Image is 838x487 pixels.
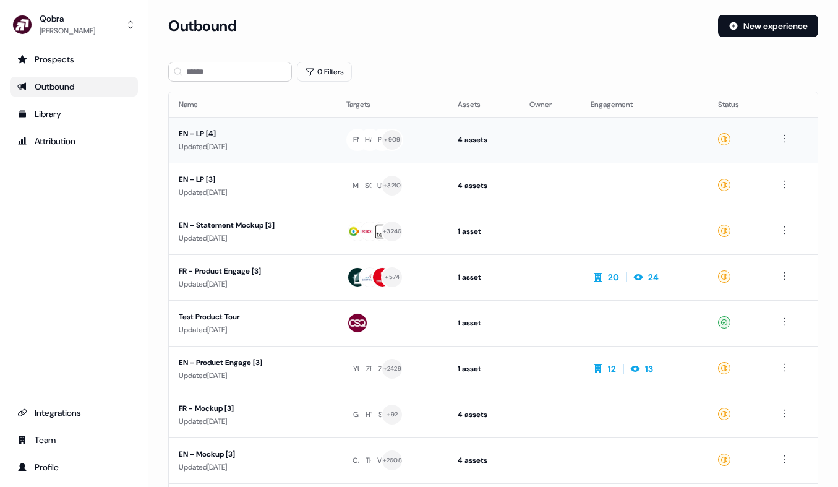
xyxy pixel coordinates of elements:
th: Assets [448,92,519,117]
button: Qobra[PERSON_NAME] [10,10,138,40]
div: 1 asset [458,271,510,283]
div: + 574 [385,272,400,283]
div: Outbound [17,80,130,93]
a: Go to prospects [10,50,138,69]
div: 1 asset [458,363,510,375]
div: HY [366,408,375,421]
div: 4 assets [458,454,510,467]
div: + 2608 [383,455,402,466]
div: + 3246 [383,226,401,237]
div: EN - Mockup [3] [179,448,327,460]
div: TH [366,454,374,467]
a: Go to team [10,430,138,450]
a: Go to integrations [10,403,138,423]
a: Go to attribution [10,131,138,151]
div: Updated [DATE] [179,369,327,382]
div: + 92 [387,409,398,420]
div: HA [365,134,375,146]
div: 4 assets [458,179,510,192]
div: GE [353,408,362,421]
div: [PERSON_NAME] [40,25,95,37]
div: Team [17,434,130,446]
div: Profile [17,461,130,473]
div: EN - Statement Mockup [3] [179,219,327,231]
div: EN - LP [4] [179,127,327,140]
button: 0 Filters [297,62,352,82]
div: UN [377,179,387,192]
div: Qobra [40,12,95,25]
div: ME [353,179,362,192]
div: Updated [DATE] [179,140,327,153]
div: 4 assets [458,134,510,146]
div: SF [378,408,387,421]
div: EN [353,134,362,146]
div: EN - Product Engage [3] [179,356,327,369]
div: Updated [DATE] [179,186,327,199]
div: VO [377,454,388,467]
div: PH [378,134,387,146]
div: Updated [DATE] [179,461,327,473]
h3: Outbound [168,17,236,35]
div: ZE [378,363,386,375]
div: 24 [648,271,659,283]
div: Test Product Tour [179,311,327,323]
div: 12 [608,363,616,375]
div: 13 [645,363,653,375]
div: Updated [DATE] [179,415,327,428]
a: Go to templates [10,104,138,124]
div: FR - Mockup [3] [179,402,327,415]
div: Updated [DATE] [179,324,327,336]
div: SC [365,179,375,192]
div: Prospects [17,53,130,66]
div: + 2429 [383,363,401,374]
div: CA [353,454,363,467]
div: ZE [366,363,374,375]
th: Status [708,92,767,117]
div: + 909 [384,134,400,145]
div: Updated [DATE] [179,278,327,290]
div: Library [17,108,130,120]
div: 1 asset [458,225,510,238]
div: Updated [DATE] [179,232,327,244]
div: EN - LP [3] [179,173,327,186]
div: FR - Product Engage [3] [179,265,327,277]
th: Name [169,92,336,117]
th: Owner [519,92,581,117]
a: Go to profile [10,457,138,477]
div: YU [353,363,362,375]
div: 1 asset [458,317,510,329]
div: + 3210 [383,180,401,191]
div: Integrations [17,407,130,419]
div: 4 assets [458,408,510,421]
a: Go to outbound experience [10,77,138,97]
div: Attribution [17,135,130,147]
th: Targets [336,92,448,117]
button: New experience [718,15,818,37]
th: Engagement [581,92,708,117]
div: 20 [608,271,619,283]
